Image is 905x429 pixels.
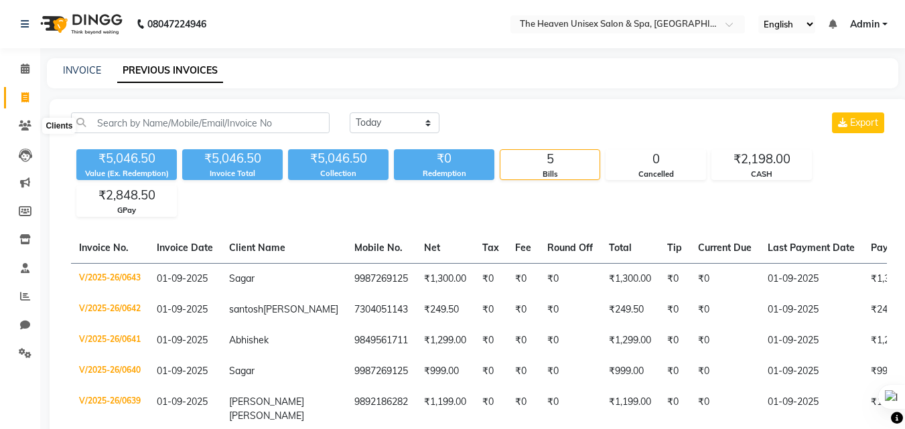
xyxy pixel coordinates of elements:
[157,334,208,346] span: 01-09-2025
[690,325,760,356] td: ₹0
[601,263,659,294] td: ₹1,300.00
[690,356,760,387] td: ₹0
[63,64,101,76] a: INVOICE
[288,168,389,179] div: Collection
[42,118,76,134] div: Clients
[507,356,539,387] td: ₹0
[659,356,690,387] td: ₹0
[601,294,659,325] td: ₹249.50
[182,168,283,179] div: Invoice Total
[229,396,304,408] span: [PERSON_NAME]
[229,272,255,284] span: Sagar
[157,272,208,284] span: 01-09-2025
[229,334,269,346] span: Abhishek
[601,356,659,387] td: ₹999.00
[263,303,338,315] span: [PERSON_NAME]
[157,365,208,377] span: 01-09-2025
[229,410,304,422] span: [PERSON_NAME]
[416,263,474,294] td: ₹1,300.00
[850,116,878,128] span: Export
[424,242,440,254] span: Net
[760,294,863,325] td: 01-09-2025
[768,242,855,254] span: Last Payment Date
[71,263,149,294] td: V/2025-26/0643
[606,169,705,180] div: Cancelled
[182,149,283,168] div: ₹5,046.50
[659,263,690,294] td: ₹0
[507,294,539,325] td: ₹0
[474,294,507,325] td: ₹0
[482,242,499,254] span: Tax
[474,263,507,294] td: ₹0
[71,294,149,325] td: V/2025-26/0642
[416,325,474,356] td: ₹1,299.00
[539,263,601,294] td: ₹0
[659,294,690,325] td: ₹0
[157,303,208,315] span: 01-09-2025
[547,242,593,254] span: Round Off
[712,169,811,180] div: CASH
[760,325,863,356] td: 01-09-2025
[659,325,690,356] td: ₹0
[147,5,206,43] b: 08047224946
[690,294,760,325] td: ₹0
[79,242,129,254] span: Invoice No.
[698,242,752,254] span: Current Due
[760,356,863,387] td: 01-09-2025
[850,17,880,31] span: Admin
[346,294,416,325] td: 7304051143
[667,242,682,254] span: Tip
[229,242,285,254] span: Client Name
[346,325,416,356] td: 9849561711
[690,263,760,294] td: ₹0
[601,325,659,356] td: ₹1,299.00
[500,169,600,180] div: Bills
[832,112,884,133] button: Export
[157,242,213,254] span: Invoice Date
[712,150,811,169] div: ₹2,198.00
[77,205,176,216] div: GPay
[500,150,600,169] div: 5
[760,263,863,294] td: 01-09-2025
[71,356,149,387] td: V/2025-26/0640
[76,168,177,179] div: Value (Ex. Redemption)
[71,112,330,133] input: Search by Name/Mobile/Email/Invoice No
[229,303,263,315] span: santosh
[539,294,601,325] td: ₹0
[394,168,494,179] div: Redemption
[77,186,176,205] div: ₹2,848.50
[229,365,255,377] span: Sagar
[474,325,507,356] td: ₹0
[474,356,507,387] td: ₹0
[539,356,601,387] td: ₹0
[71,325,149,356] td: V/2025-26/0641
[354,242,403,254] span: Mobile No.
[394,149,494,168] div: ₹0
[507,325,539,356] td: ₹0
[507,263,539,294] td: ₹0
[346,263,416,294] td: 9987269125
[416,294,474,325] td: ₹249.50
[416,356,474,387] td: ₹999.00
[76,149,177,168] div: ₹5,046.50
[288,149,389,168] div: ₹5,046.50
[34,5,126,43] img: logo
[539,325,601,356] td: ₹0
[117,59,223,83] a: PREVIOUS INVOICES
[606,150,705,169] div: 0
[609,242,632,254] span: Total
[157,396,208,408] span: 01-09-2025
[515,242,531,254] span: Fee
[346,356,416,387] td: 9987269125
